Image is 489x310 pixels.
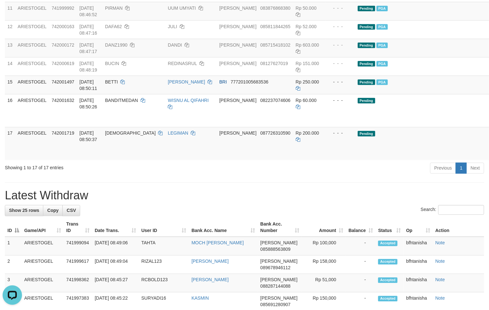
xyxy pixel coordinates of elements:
[47,208,58,213] span: Copy
[438,205,484,215] input: Search:
[192,259,229,264] a: [PERSON_NAME]
[260,240,298,246] span: [PERSON_NAME]
[231,79,269,84] span: Copy 777201005683536 to clipboard
[328,23,353,30] div: - - -
[22,218,64,237] th: Game/API: activate to sort column ascending
[219,42,257,48] span: [PERSON_NAME]
[22,256,64,274] td: ARIESTOGEL
[5,76,15,94] td: 15
[92,218,139,237] th: Date Trans.: activate to sort column ascending
[5,256,22,274] td: 2
[260,42,290,48] span: Copy 085715418102 to clipboard
[92,237,139,256] td: [DATE] 08:49:06
[168,61,197,66] a: REDINASRUL
[64,237,92,256] td: 741999094
[5,237,22,256] td: 1
[296,6,317,11] span: Rp 50.000
[80,6,97,17] span: [DATE] 08:46:52
[22,237,64,256] td: ARIESTOGEL
[376,218,404,237] th: Status: activate to sort column ascending
[62,205,80,216] a: CSV
[377,6,388,11] span: Marked by bfhtanisha
[378,278,398,283] span: Accepted
[9,208,39,213] span: Show 25 rows
[219,61,257,66] span: [PERSON_NAME]
[302,218,346,237] th: Amount: activate to sort column ascending
[260,259,298,264] span: [PERSON_NAME]
[296,24,317,29] span: Rp 52.000
[52,131,74,136] span: 742001719
[302,274,346,293] td: Rp 51,000
[435,277,445,282] a: Note
[168,42,182,48] a: DANDI
[260,265,291,271] span: Copy 089678946112 to clipboard
[105,131,156,136] span: [DEMOGRAPHIC_DATA]
[168,131,188,136] a: LEGIMAN
[52,61,74,66] span: 742000619
[5,2,15,20] td: 11
[260,302,291,307] span: Copy 085691280907 to clipboard
[168,98,209,103] a: WISNU AL QIFAHRI
[219,6,257,11] span: [PERSON_NAME]
[192,277,229,282] a: [PERSON_NAME]
[168,6,196,11] a: UUM UMYATI
[5,205,43,216] a: Show 25 rows
[302,237,346,256] td: Rp 100,000
[260,24,290,29] span: Copy 085811844265 to clipboard
[80,61,97,72] span: [DATE] 08:48:19
[328,5,353,11] div: - - -
[64,256,92,274] td: 741999617
[328,42,353,48] div: - - -
[5,189,484,202] h1: Latest Withdraw
[52,98,74,103] span: 742001632
[80,42,97,54] span: [DATE] 08:47:17
[219,79,227,84] span: BRI
[43,205,63,216] a: Copy
[105,98,138,103] span: BANDITMEDAN
[139,218,189,237] th: User ID: activate to sort column ascending
[5,39,15,57] td: 13
[258,218,302,237] th: Bank Acc. Number: activate to sort column ascending
[3,3,22,22] button: Open LiveChat chat widget
[219,98,257,103] span: [PERSON_NAME]
[92,256,139,274] td: [DATE] 08:49:04
[260,6,290,11] span: Copy 083876868380 to clipboard
[15,57,49,76] td: ARIESTOGEL
[105,61,119,66] span: BUCIN
[168,79,205,84] a: [PERSON_NAME]
[296,42,319,48] span: Rp 603.000
[421,205,484,215] label: Search:
[5,94,15,127] td: 16
[219,24,257,29] span: [PERSON_NAME]
[435,259,445,264] a: Note
[15,76,49,94] td: ARIESTOGEL
[260,284,291,289] span: Copy 088287144088 to clipboard
[377,24,388,30] span: Marked by bfhtanisha
[105,6,122,11] span: PIRMAN
[328,79,353,85] div: - - -
[296,98,317,103] span: Rp 60.000
[302,256,346,274] td: Rp 158,000
[139,256,189,274] td: RIZAL123
[80,131,97,142] span: [DATE] 08:50:37
[67,208,76,213] span: CSV
[192,240,244,246] a: MOCH [PERSON_NAME]
[189,218,258,237] th: Bank Acc. Name: activate to sort column ascending
[435,296,445,301] a: Note
[52,24,74,29] span: 742000163
[377,80,388,85] span: PGA
[64,218,92,237] th: Trans ID: activate to sort column ascending
[435,240,445,246] a: Note
[377,43,388,48] span: Marked by bfhtanisha
[105,42,127,48] span: DANZ1990
[168,24,177,29] a: JULI
[64,274,92,293] td: 741998362
[296,79,319,84] span: Rp 250.000
[466,163,484,174] a: Next
[260,277,298,282] span: [PERSON_NAME]
[219,131,257,136] span: [PERSON_NAME]
[378,296,398,302] span: Accepted
[260,247,291,252] span: Copy 085888563809 to clipboard
[346,218,376,237] th: Balance: activate to sort column ascending
[5,218,22,237] th: ID: activate to sort column descending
